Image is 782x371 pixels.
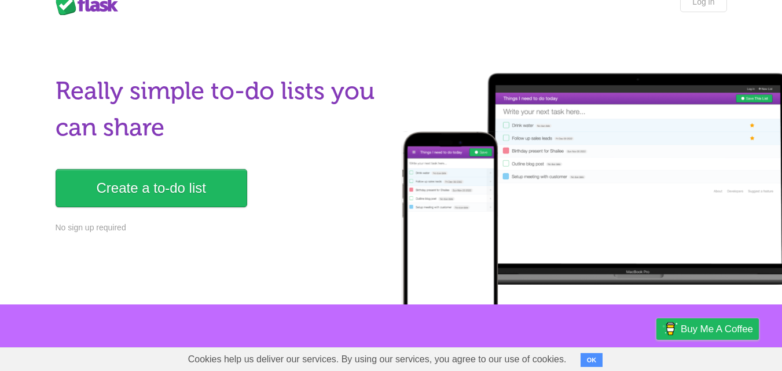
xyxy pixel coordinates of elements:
[56,73,384,146] h1: Really simple to-do lists you can share
[662,319,678,339] img: Buy me a coffee
[581,353,603,367] button: OK
[681,319,753,339] span: Buy me a coffee
[56,222,384,234] p: No sign up required
[656,318,759,340] a: Buy me a coffee
[177,348,578,371] span: Cookies help us deliver our services. By using our services, you agree to our use of cookies.
[56,169,247,207] a: Create a to-do list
